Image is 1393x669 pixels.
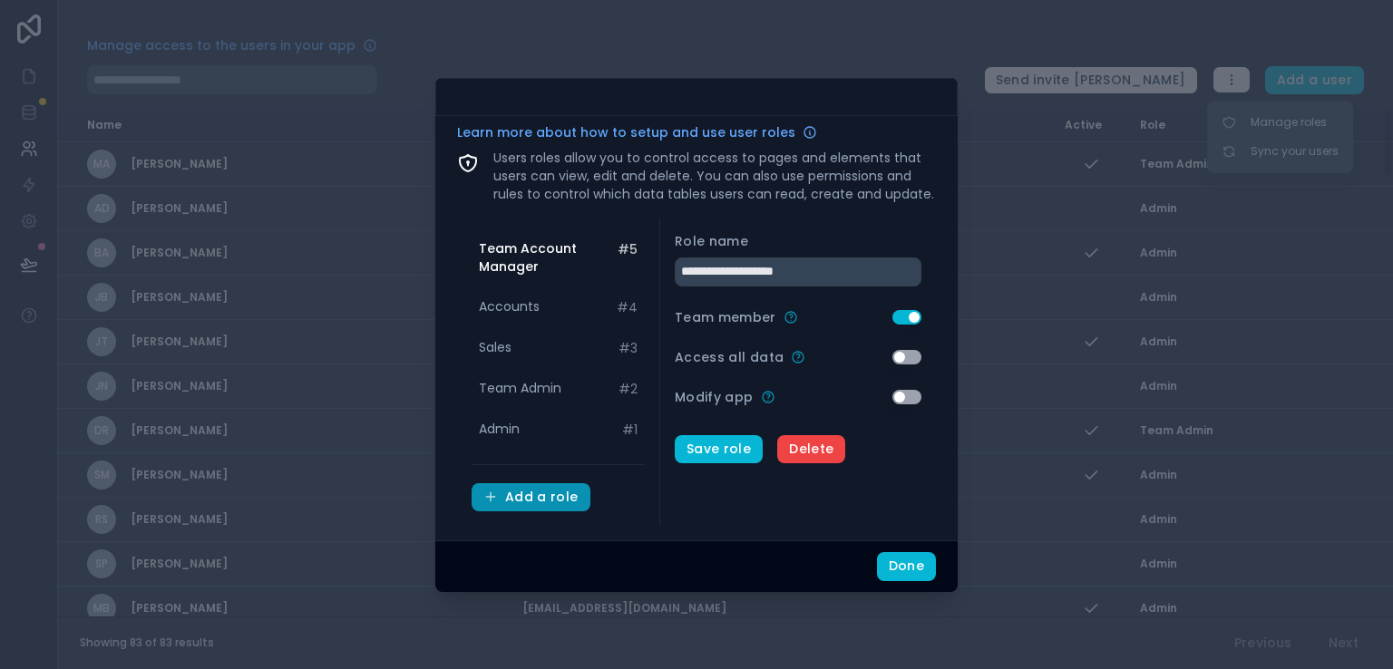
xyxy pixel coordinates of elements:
[622,421,638,439] span: # 1
[457,123,817,141] a: Learn more about how to setup and use user roles
[483,490,579,506] div: Add a role
[479,297,540,315] span: Accounts
[618,240,638,258] span: # 5
[479,338,511,356] span: Sales
[789,441,833,458] span: Delete
[675,232,748,250] label: Role name
[617,298,638,316] span: # 4
[877,552,936,581] button: Done
[675,388,754,406] label: Modify app
[777,435,845,464] button: Delete
[675,348,784,366] label: Access all data
[472,483,590,512] button: Add a role
[493,149,936,203] p: Users roles allow you to control access to pages and elements that users can view, edit and delet...
[479,379,561,397] span: Team Admin
[675,308,776,326] label: Team member
[479,420,520,438] span: Admin
[619,339,638,357] span: # 3
[675,435,763,464] button: Save role
[457,123,795,141] span: Learn more about how to setup and use user roles
[619,380,638,398] span: # 2
[479,239,618,276] span: Team Account Manager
